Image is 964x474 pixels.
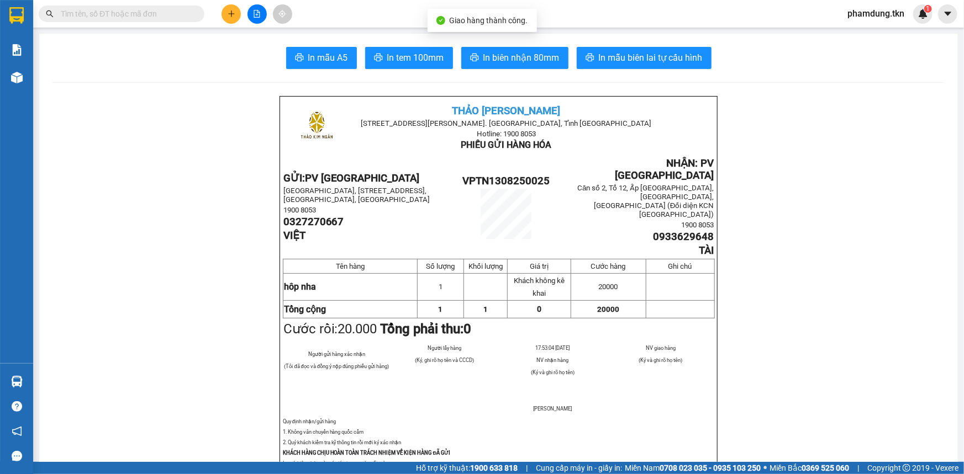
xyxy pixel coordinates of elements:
span: Hỗ trợ kỹ thuật: [416,462,518,474]
button: printerIn tem 100mm [365,47,453,69]
span: printer [470,53,479,63]
span: plus [228,10,235,18]
span: Quy định nhận/gửi hàng [283,418,336,424]
span: (Ký và ghi rõ họ tên) [639,357,682,363]
span: file-add [253,10,261,18]
span: TÀI [699,244,714,257]
span: ⚪️ [763,466,767,470]
span: 1 [926,5,930,13]
span: VIỆT [283,230,305,242]
span: THẢO [PERSON_NAME] [452,105,561,117]
span: | [526,462,528,474]
span: 1. Không vân chuyển hàng quốc cấm [283,429,364,435]
span: (Ký, ghi rõ họ tên và CCCD) [415,357,474,363]
span: (Ký và ghi rõ họ tên) [531,369,575,375]
strong: Tổng cộng [284,304,326,315]
span: Giao hàng thành công. [450,16,528,25]
span: printer [374,53,383,63]
span: | [857,462,859,474]
span: Hotline: 1900 8053 [477,130,536,138]
span: message [12,451,22,461]
img: warehouse-icon [11,376,23,387]
span: question-circle [12,401,22,412]
span: Miền Nam [625,462,761,474]
span: copyright [903,464,910,472]
span: Ghi chú [668,262,692,270]
img: logo [289,100,344,155]
span: 1 [483,305,488,313]
span: NV nhận hàng [536,357,568,363]
span: Khách không kê khai [514,276,565,297]
span: Lưu ý: biên nhận này có giá trị trong vòng 5 ngày [283,460,388,466]
img: icon-new-feature [918,9,928,19]
span: 0 [537,305,541,313]
span: [STREET_ADDRESS][PERSON_NAME]. [GEOGRAPHIC_DATA], Tỉnh [GEOGRAPHIC_DATA] [361,119,652,127]
span: Giá trị [530,262,549,270]
span: 2. Quý khách kiểm tra kỹ thông tin rồi mới ký xác nhận [283,439,402,445]
span: Khối lượng [468,262,503,270]
span: 1900 8053 [283,206,316,214]
strong: 1900 633 818 [470,464,518,472]
span: NV giao hàng [646,345,676,351]
span: check-circle [436,16,445,25]
span: 0933629648 [654,231,714,243]
li: Hotline: 1900 8153 [103,41,462,55]
button: printerIn mẫu biên lai tự cấu hình [577,47,712,69]
span: [GEOGRAPHIC_DATA], [STREET_ADDRESS], [GEOGRAPHIC_DATA], [GEOGRAPHIC_DATA] [283,187,430,204]
span: In tem 100mm [387,51,444,65]
span: 17:53:04 [DATE] [535,345,570,351]
span: In biên nhận 80mm [483,51,560,65]
li: [STREET_ADDRESS][PERSON_NAME]. [GEOGRAPHIC_DATA], Tỉnh [GEOGRAPHIC_DATA] [103,27,462,41]
span: 20.000 [338,321,377,337]
strong: GỬI: [283,172,420,184]
span: Số lượng [426,262,455,270]
span: Cước hàng [591,262,626,270]
span: hôp nha [284,281,316,292]
img: logo.jpg [14,14,69,69]
button: aim [273,4,292,24]
span: caret-down [943,9,953,19]
span: PV [GEOGRAPHIC_DATA] [305,172,420,184]
span: Miền Bắc [770,462,849,474]
span: printer [586,53,594,63]
span: 1 [439,283,443,291]
span: In mẫu A5 [308,51,348,65]
span: phamdung.tkn [839,7,913,20]
button: printerIn biên nhận 80mm [461,47,568,69]
span: 1 [438,305,443,313]
span: Cung cấp máy in - giấy in: [536,462,622,474]
button: plus [222,4,241,24]
span: 1900 8053 [682,221,714,229]
span: notification [12,426,22,436]
span: VPTN1308250025 [462,175,550,187]
span: search [46,10,54,18]
span: [PERSON_NAME] [533,406,572,412]
span: printer [295,53,304,63]
span: Cước rồi: [283,321,472,337]
span: PHIẾU GỬI HÀNG HÓA [461,140,552,150]
img: logo-vxr [9,7,24,24]
strong: Tổng phải thu: [381,321,472,337]
span: In mẫu biên lai tự cấu hình [599,51,703,65]
strong: 0708 023 035 - 0935 103 250 [660,464,761,472]
button: file-add [247,4,267,24]
b: GỬI : PV [GEOGRAPHIC_DATA] [14,80,165,117]
span: 20000 [597,305,619,313]
img: solution-icon [11,44,23,56]
button: printerIn mẫu A5 [286,47,357,69]
span: aim [278,10,286,18]
input: Tìm tên, số ĐT hoặc mã đơn [61,8,191,20]
strong: 0369 525 060 [802,464,849,472]
sup: 1 [924,5,932,13]
img: warehouse-icon [11,72,23,83]
strong: KHÁCH HÀNG CHỊU HOÀN TOÀN TRÁCH NHIỆM VỀ KIỆN HÀNG ĐÃ GỬI [283,450,451,456]
span: Người gửi hàng xác nhận [308,351,365,357]
span: 0327270667 [283,216,344,228]
span: Tên hàng [336,262,365,270]
button: caret-down [938,4,957,24]
span: NHẬN: PV [GEOGRAPHIC_DATA] [615,157,714,182]
span: Căn số 2, Tổ 12, Ấp [GEOGRAPHIC_DATA], [GEOGRAPHIC_DATA], [GEOGRAPHIC_DATA] (Đối diện KCN [GEOG... [577,184,714,219]
span: Người lấy hàng [428,345,461,351]
span: 20000 [599,283,618,291]
span: 0 [464,321,472,337]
